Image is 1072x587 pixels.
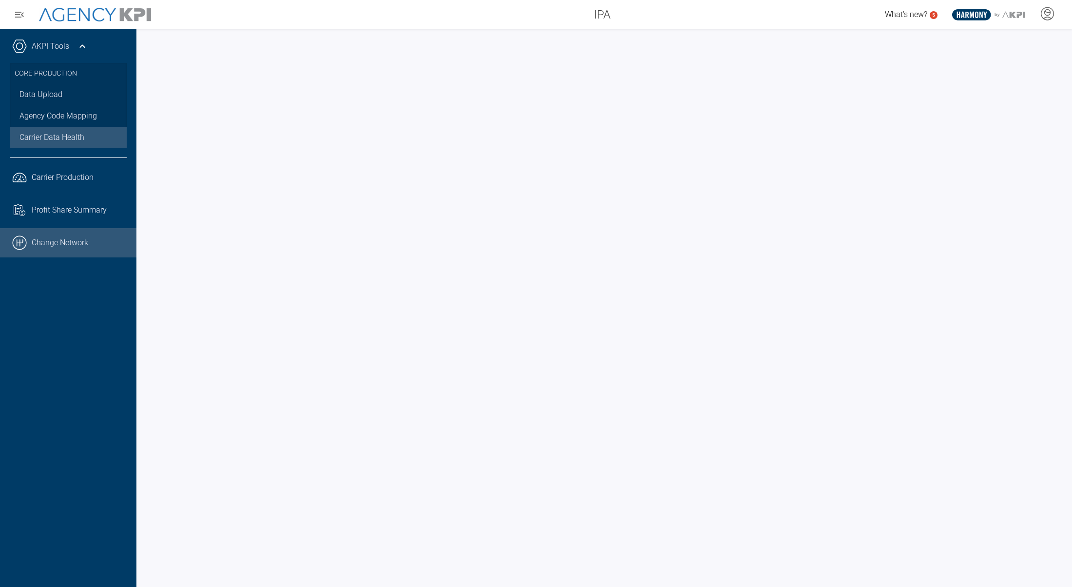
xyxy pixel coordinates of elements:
span: IPA [594,6,611,23]
span: Carrier Production [32,172,94,183]
text: 5 [932,12,935,18]
span: Profit Share Summary [32,204,107,216]
img: AgencyKPI [39,8,151,22]
h3: Core Production [15,63,122,84]
a: AKPI Tools [32,40,69,52]
a: Agency Code Mapping [10,105,127,127]
a: 5 [930,11,938,19]
span: Carrier Data Health [19,132,84,143]
a: Data Upload [10,84,127,105]
a: Carrier Data Health [10,127,127,148]
span: What's new? [885,10,927,19]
